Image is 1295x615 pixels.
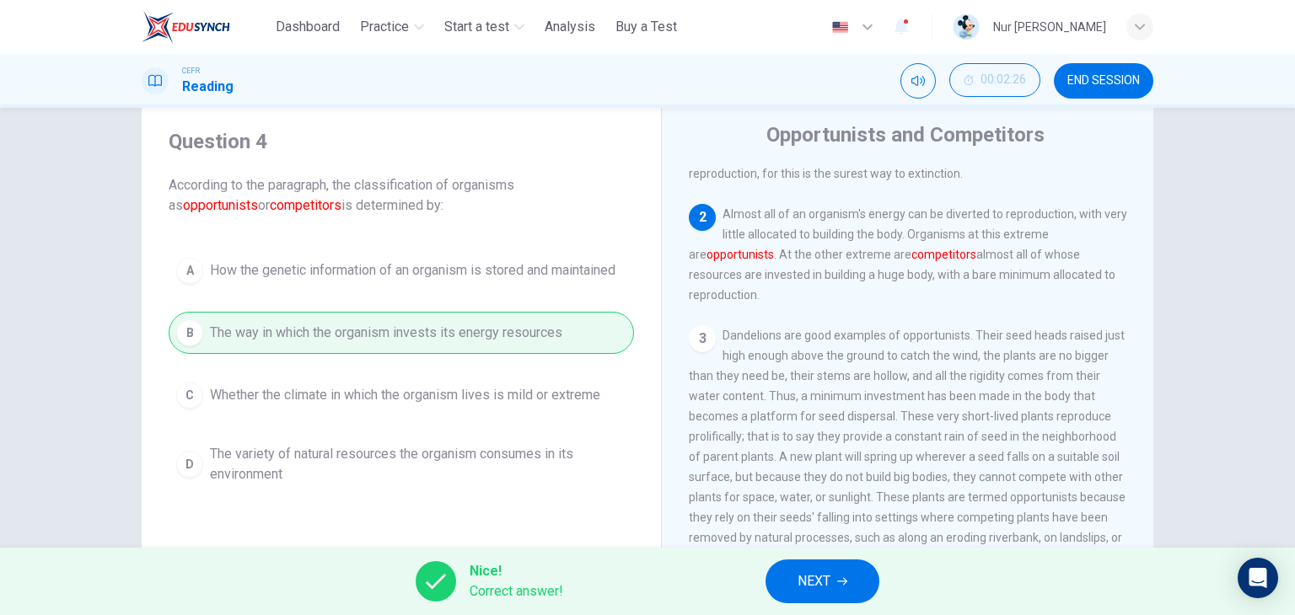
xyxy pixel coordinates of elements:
div: Open Intercom Messenger [1238,558,1278,598]
button: Start a test [438,12,531,42]
span: Analysis [545,17,595,37]
span: According to the paragraph, the classification of organisms as or is determined by: [169,175,634,216]
h4: Question 4 [169,128,634,155]
button: END SESSION [1054,63,1153,99]
span: Start a test [444,17,509,37]
span: 00:02:26 [981,73,1026,87]
span: NEXT [798,570,830,593]
button: Analysis [538,12,602,42]
a: ELTC logo [142,10,269,44]
div: Nur [PERSON_NAME] [993,17,1106,37]
span: Almost all of an organism's energy can be diverted to reproduction, with very little allocated to... [689,207,1127,302]
span: Dashboard [276,17,340,37]
font: competitors [911,248,976,261]
h1: Reading [182,77,234,97]
img: Profile picture [953,13,980,40]
div: Mute [900,63,936,99]
font: opportunists [707,248,774,261]
img: ELTC logo [142,10,230,44]
span: Nice! [470,561,563,581]
button: Buy a Test [609,12,684,42]
button: 00:02:26 [949,63,1040,97]
span: Practice [360,17,409,37]
span: Correct answer! [470,581,563,602]
img: en [830,21,851,34]
div: Hide [949,63,1040,99]
font: opportunists [183,197,258,213]
span: Buy a Test [615,17,677,37]
button: Practice [353,12,431,42]
span: Dandelions are good examples of opportunists. Their seed heads raised just high enough above the ... [689,329,1126,564]
span: END SESSION [1067,74,1140,88]
div: 2 [689,204,716,231]
font: competitors [270,197,341,213]
h4: Opportunists and Competitors [766,121,1045,148]
span: CEFR [182,65,200,77]
button: Dashboard [269,12,347,42]
button: NEXT [766,559,879,603]
div: 3 [689,325,716,352]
